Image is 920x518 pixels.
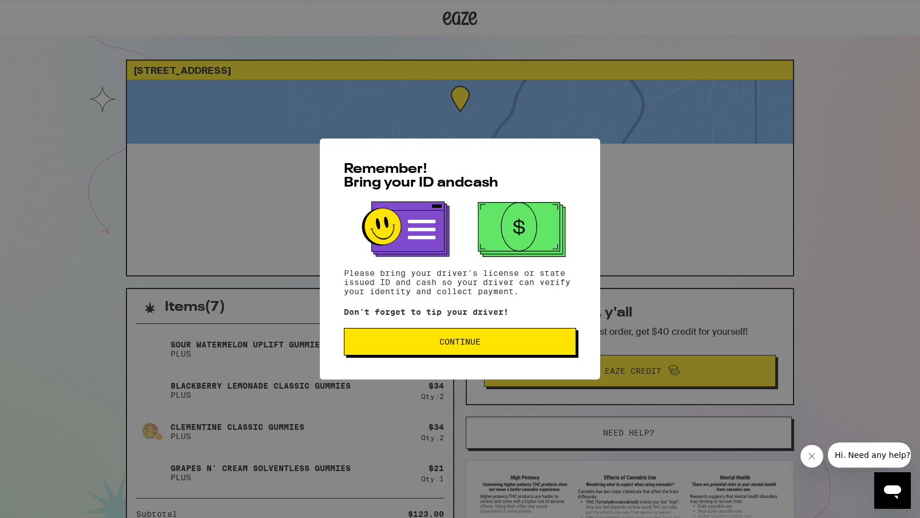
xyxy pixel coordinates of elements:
p: Don't forget to tip your driver! [344,307,576,317]
iframe: Message from company [828,442,911,468]
iframe: Button to launch messaging window [874,472,911,509]
span: Remember! Bring your ID and cash [344,163,498,190]
iframe: Close message [800,445,823,468]
button: Continue [344,328,576,355]
span: Continue [439,338,481,346]
p: Please bring your driver's license or state issued ID and cash so your driver can verify your ide... [344,268,576,296]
